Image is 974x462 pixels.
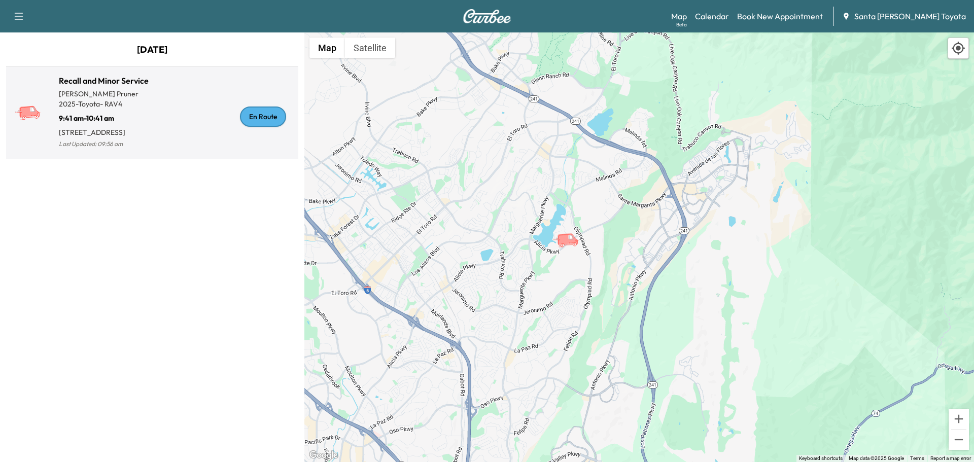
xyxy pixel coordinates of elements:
[849,455,904,461] span: Map data ©2025 Google
[799,455,843,462] button: Keyboard shortcuts
[309,38,345,58] button: Show street map
[307,449,340,462] a: Open this area in Google Maps (opens a new window)
[307,449,340,462] img: Google
[59,99,152,109] p: 2025 - Toyota - RAV4
[737,10,823,22] a: Book New Appointment
[910,455,924,461] a: Terms (opens in new tab)
[59,137,152,151] p: Last Updated: 09:56 am
[676,21,687,28] div: Beta
[671,10,687,22] a: MapBeta
[949,409,969,429] button: Zoom in
[695,10,729,22] a: Calendar
[345,38,395,58] button: Show satellite imagery
[463,9,511,23] img: Curbee Logo
[240,106,286,127] div: En Route
[948,38,969,59] div: Recenter map
[59,123,152,137] p: [STREET_ADDRESS]
[59,109,152,123] p: 9:41 am - 10:41 am
[59,89,152,99] p: [PERSON_NAME] Pruner
[59,75,152,87] h1: Recall and Minor Service
[930,455,971,461] a: Report a map error
[949,430,969,450] button: Zoom out
[552,222,588,240] gmp-advanced-marker: Recall and Minor Service
[854,10,966,22] span: Santa [PERSON_NAME] Toyota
